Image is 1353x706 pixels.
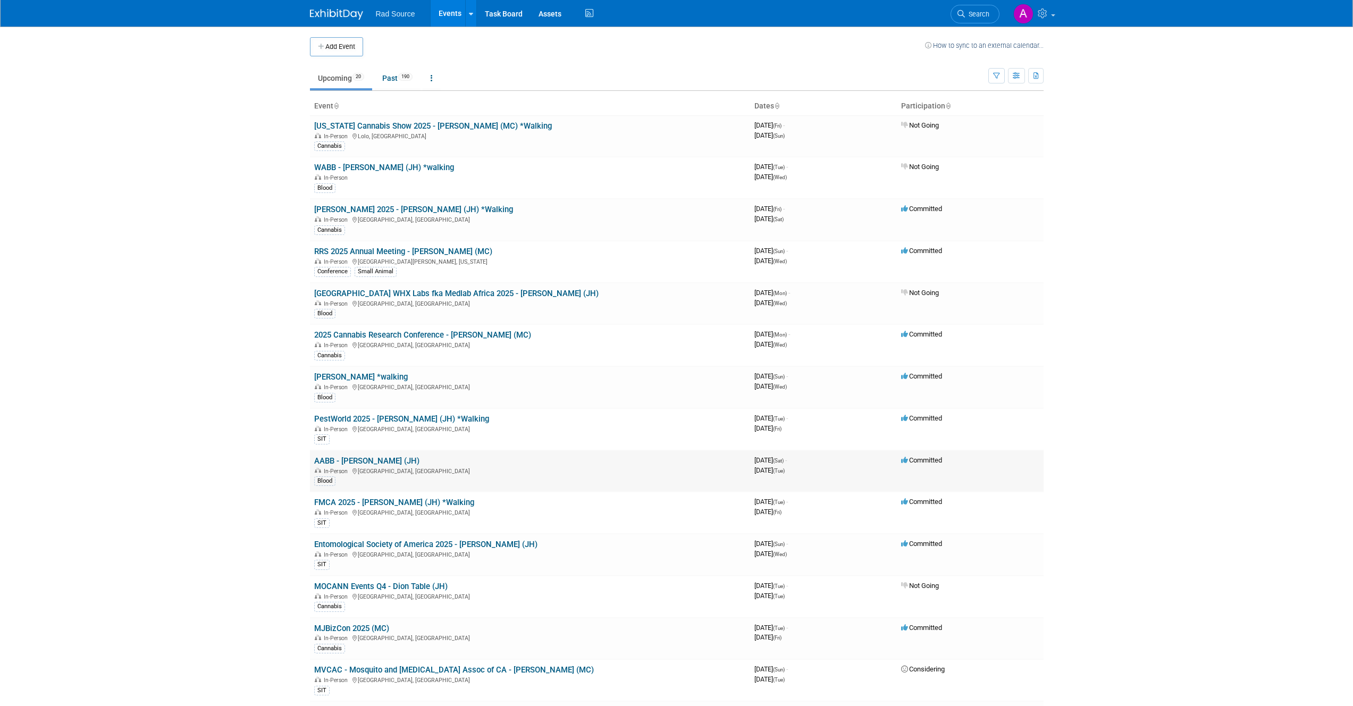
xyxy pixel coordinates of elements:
span: - [786,498,788,506]
span: - [786,414,788,422]
span: (Fri) [773,426,781,432]
a: Sort by Start Date [774,102,779,110]
span: - [786,163,788,171]
span: Committed [901,498,942,506]
img: In-Person Event [315,258,321,264]
span: In-Person [324,216,351,223]
span: (Tue) [773,499,785,505]
span: Committed [901,624,942,632]
div: Blood [314,183,335,193]
span: Committed [901,330,942,338]
span: [DATE] [754,675,785,683]
span: Committed [901,205,942,213]
span: (Mon) [773,332,787,338]
div: [GEOGRAPHIC_DATA], [GEOGRAPHIC_DATA] [314,340,746,349]
a: Sort by Event Name [333,102,339,110]
span: - [783,121,785,129]
span: [DATE] [754,540,788,548]
span: [DATE] [754,582,788,590]
span: In-Person [324,258,351,265]
img: Armando Arellano [1013,4,1033,24]
div: Small Animal [355,267,397,276]
span: In-Person [324,300,351,307]
img: In-Person Event [315,468,321,473]
span: [DATE] [754,592,785,600]
span: - [786,372,788,380]
a: [GEOGRAPHIC_DATA] WHX Labs fka Medlab Africa 2025 - [PERSON_NAME] (JH) [314,289,599,298]
div: [GEOGRAPHIC_DATA], [GEOGRAPHIC_DATA] [314,299,746,307]
span: (Sat) [773,216,784,222]
img: In-Person Event [315,551,321,557]
span: [DATE] [754,247,788,255]
img: In-Person Event [315,384,321,389]
div: SIT [314,518,330,528]
span: (Tue) [773,164,785,170]
div: [GEOGRAPHIC_DATA], [GEOGRAPHIC_DATA] [314,592,746,600]
a: Entomological Society of America 2025 - [PERSON_NAME] (JH) [314,540,537,549]
span: In-Person [324,133,351,140]
a: [PERSON_NAME] *walking [314,372,408,382]
span: In-Person [324,174,351,181]
span: Not Going [901,582,939,590]
a: RRS 2025 Annual Meeting - [PERSON_NAME] (MC) [314,247,492,256]
a: Upcoming20 [310,68,372,88]
span: (Wed) [773,342,787,348]
div: [GEOGRAPHIC_DATA], [GEOGRAPHIC_DATA] [314,215,746,223]
span: - [783,205,785,213]
span: Committed [901,372,942,380]
span: [DATE] [754,550,787,558]
img: In-Person Event [315,509,321,515]
a: WABB - [PERSON_NAME] (JH) *walking [314,163,454,172]
span: - [786,582,788,590]
span: - [786,624,788,632]
span: (Wed) [773,300,787,306]
span: (Sun) [773,541,785,547]
a: FMCA 2025 - [PERSON_NAME] (JH) *Walking [314,498,474,507]
span: [DATE] [754,372,788,380]
th: Dates [750,97,897,115]
div: Lolo, [GEOGRAPHIC_DATA] [314,131,746,140]
img: In-Person Event [315,174,321,180]
div: [GEOGRAPHIC_DATA], [GEOGRAPHIC_DATA] [314,382,746,391]
span: In-Person [324,384,351,391]
span: In-Person [324,426,351,433]
div: [GEOGRAPHIC_DATA][PERSON_NAME], [US_STATE] [314,257,746,265]
span: [DATE] [754,665,788,673]
div: Blood [314,393,335,402]
span: Committed [901,456,942,464]
a: MOCANN Events Q4 - Dion Table (JH) [314,582,448,591]
img: In-Person Event [315,216,321,222]
img: In-Person Event [315,300,321,306]
span: (Mon) [773,290,787,296]
span: (Tue) [773,416,785,422]
span: (Sun) [773,133,785,139]
span: Rad Source [376,10,415,18]
div: Conference [314,267,351,276]
span: - [785,456,787,464]
span: Committed [901,540,942,548]
span: 20 [352,73,364,81]
a: Past190 [374,68,421,88]
a: PestWorld 2025 - [PERSON_NAME] (JH) *Walking [314,414,489,424]
div: [GEOGRAPHIC_DATA], [GEOGRAPHIC_DATA] [314,508,746,516]
div: [GEOGRAPHIC_DATA], [GEOGRAPHIC_DATA] [314,550,746,558]
span: In-Person [324,468,351,475]
span: [DATE] [754,215,784,223]
span: (Sun) [773,248,785,254]
span: [DATE] [754,382,787,390]
th: Event [310,97,750,115]
span: In-Person [324,677,351,684]
span: [DATE] [754,498,788,506]
span: [DATE] [754,163,788,171]
button: Add Event [310,37,363,56]
span: [DATE] [754,257,787,265]
div: Blood [314,476,335,486]
span: (Sun) [773,667,785,673]
span: In-Person [324,593,351,600]
span: [DATE] [754,330,790,338]
span: (Tue) [773,625,785,631]
span: (Fri) [773,206,781,212]
span: (Sun) [773,374,785,380]
img: In-Person Event [315,593,321,599]
span: (Tue) [773,677,785,683]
